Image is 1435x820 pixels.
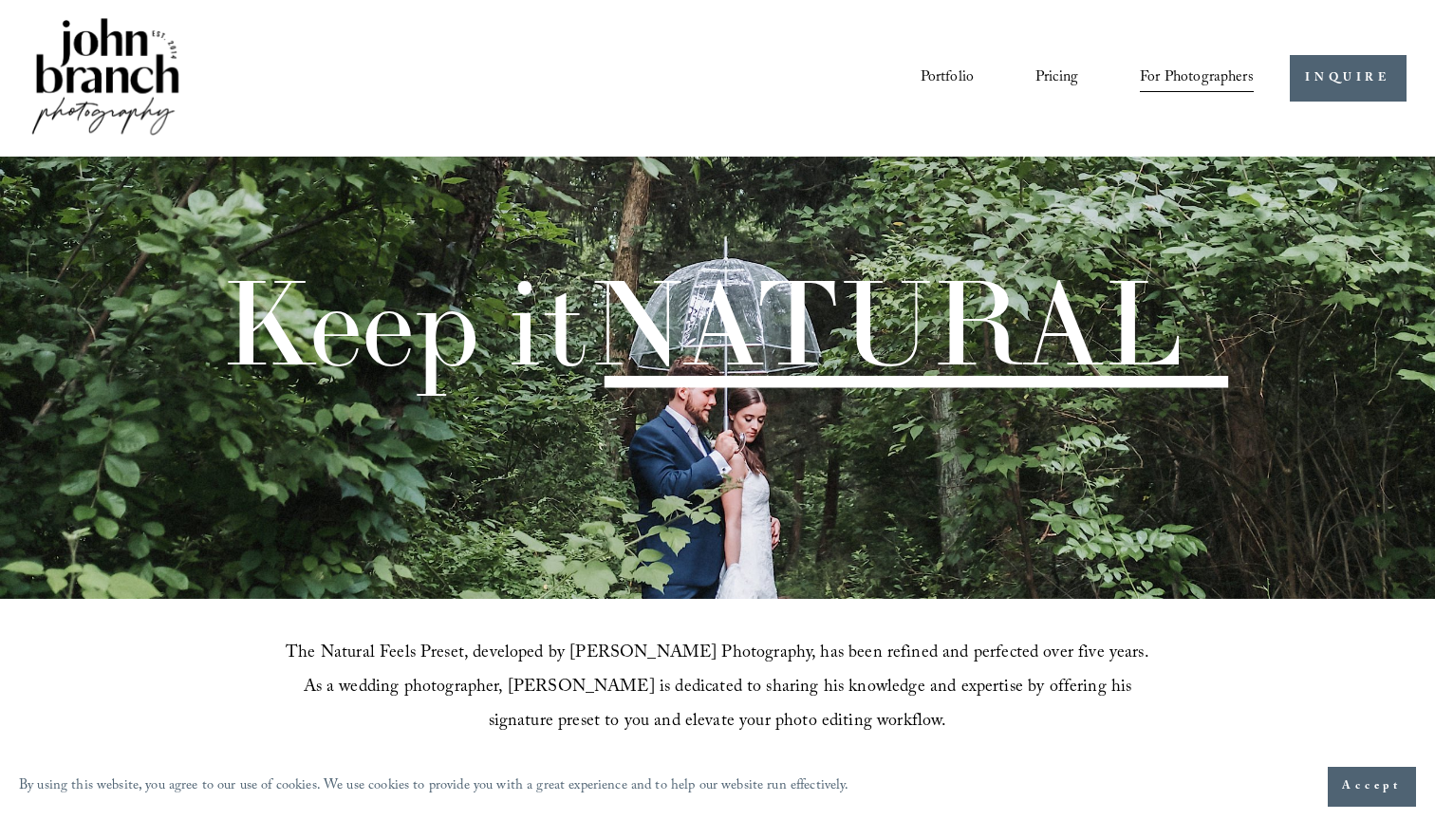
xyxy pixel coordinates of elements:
span: Accept [1342,777,1402,796]
a: folder dropdown [1140,62,1254,94]
a: Pricing [1035,62,1078,94]
p: By using this website, you agree to our use of cookies. We use cookies to provide you with a grea... [19,773,849,801]
a: Portfolio [921,62,974,94]
a: INQUIRE [1290,55,1407,102]
span: NATURAL [587,248,1183,397]
span: For Photographers [1140,64,1254,93]
img: John Branch IV Photography [28,14,182,142]
button: Accept [1328,767,1416,807]
span: The Natural Feels Preset, developed by [PERSON_NAME] Photography, has been refined and perfected ... [286,640,1154,737]
h1: Keep it [220,264,1183,382]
